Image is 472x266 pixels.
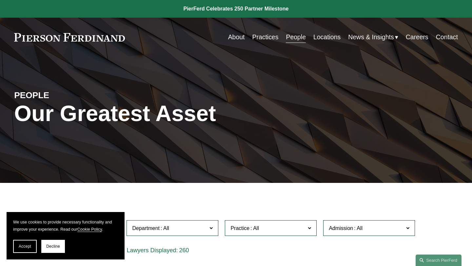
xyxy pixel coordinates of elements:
[348,31,398,44] a: folder dropdown
[228,31,245,44] a: About
[230,225,249,231] span: Practice
[7,212,125,259] section: Cookie banner
[436,31,458,44] a: Contact
[19,244,31,249] span: Accept
[406,31,428,44] a: Careers
[252,31,278,44] a: Practices
[348,31,394,43] span: News & Insights
[179,247,189,254] span: 260
[132,225,160,231] span: Department
[14,101,310,126] h1: Our Greatest Asset
[286,31,306,44] a: People
[77,227,102,232] a: Cookie Policy
[416,255,462,266] a: Search this site
[329,225,353,231] span: Admission
[41,240,65,253] button: Decline
[313,31,341,44] a: Locations
[46,244,60,249] span: Decline
[13,219,118,233] p: We use cookies to provide necessary functionality and improve your experience. Read our .
[13,240,37,253] button: Accept
[14,90,125,101] h4: PEOPLE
